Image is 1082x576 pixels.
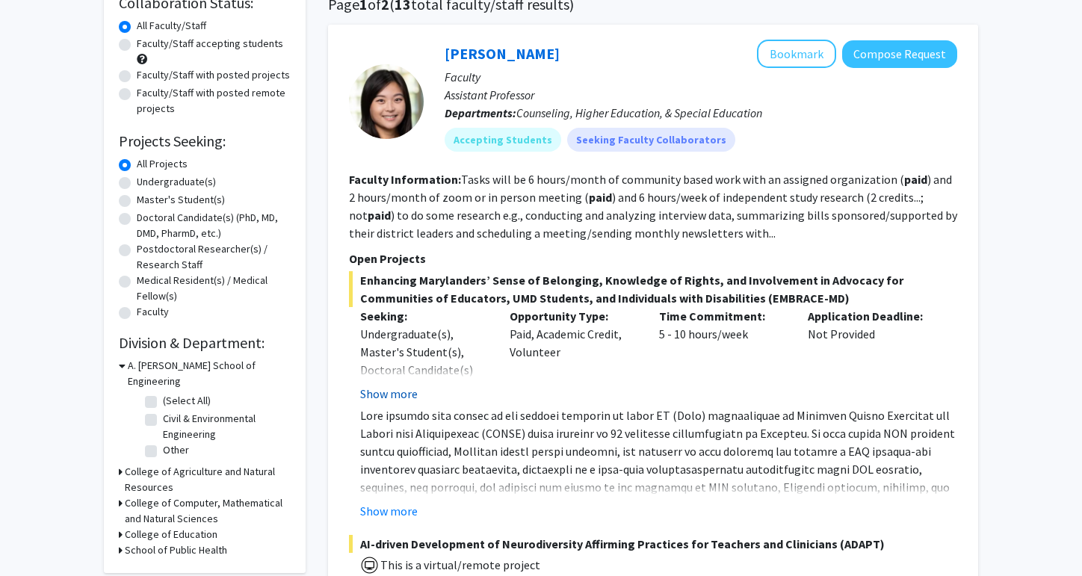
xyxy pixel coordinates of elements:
label: Doctoral Candidate(s) (PhD, MD, DMD, PharmD, etc.) [137,210,291,241]
button: Add Veronica Kang to Bookmarks [757,40,836,68]
label: (Select All) [163,393,211,409]
button: Compose Request to Veronica Kang [842,40,957,68]
button: Show more [360,385,418,403]
b: paid [368,208,391,223]
h3: College of Computer, Mathematical and Natural Sciences [125,495,291,527]
span: Counseling, Higher Education, & Special Education [516,105,762,120]
label: Faculty/Staff accepting students [137,36,283,52]
h3: School of Public Health [125,542,227,558]
p: Opportunity Type: [510,307,637,325]
h2: Division & Department: [119,334,291,352]
a: [PERSON_NAME] [445,44,560,63]
p: Open Projects [349,250,957,267]
label: Faculty/Staff with posted remote projects [137,85,291,117]
p: Assistant Professor [445,86,957,104]
div: Undergraduate(s), Master's Student(s), Doctoral Candidate(s) (PhD, MD, DMD, PharmD, etc.) [360,325,487,415]
h3: College of Agriculture and Natural Resources [125,464,291,495]
label: Faculty/Staff with posted projects [137,67,290,83]
p: Seeking: [360,307,487,325]
button: Show more [360,502,418,520]
h3: College of Education [125,527,217,542]
span: Enhancing Marylanders’ Sense of Belonging, Knowledge of Rights, and Involvement in Advocacy for C... [349,271,957,307]
label: Postdoctoral Researcher(s) / Research Staff [137,241,291,273]
label: Civil & Environmental Engineering [163,411,287,442]
p: Time Commitment: [659,307,786,325]
mat-chip: Accepting Students [445,128,561,152]
b: paid [589,190,612,205]
label: Undergraduate(s) [137,174,216,190]
div: Not Provided [797,307,946,403]
label: All Projects [137,156,188,172]
span: This is a virtual/remote project [379,557,540,572]
p: Application Deadline: [808,307,935,325]
div: Paid, Academic Credit, Volunteer [498,307,648,403]
label: Master's Student(s) [137,192,225,208]
fg-read-more: Tasks will be 6 hours/month of community based work with an assigned organization ( ) and 2 hours... [349,172,957,241]
h3: A. [PERSON_NAME] School of Engineering [128,358,291,389]
label: Other [163,442,189,458]
b: Departments: [445,105,516,120]
b: paid [904,172,927,187]
div: 5 - 10 hours/week [648,307,797,403]
h2: Projects Seeking: [119,132,291,150]
b: Faculty Information: [349,172,461,187]
p: Faculty [445,68,957,86]
label: Medical Resident(s) / Medical Fellow(s) [137,273,291,304]
iframe: Chat [11,509,64,565]
span: AI-driven Development of Neurodiversity Affirming Practices for Teachers and Clinicians (ADAPT) [349,535,957,553]
label: All Faculty/Staff [137,18,206,34]
label: Faculty [137,304,169,320]
mat-chip: Seeking Faculty Collaborators [567,128,735,152]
